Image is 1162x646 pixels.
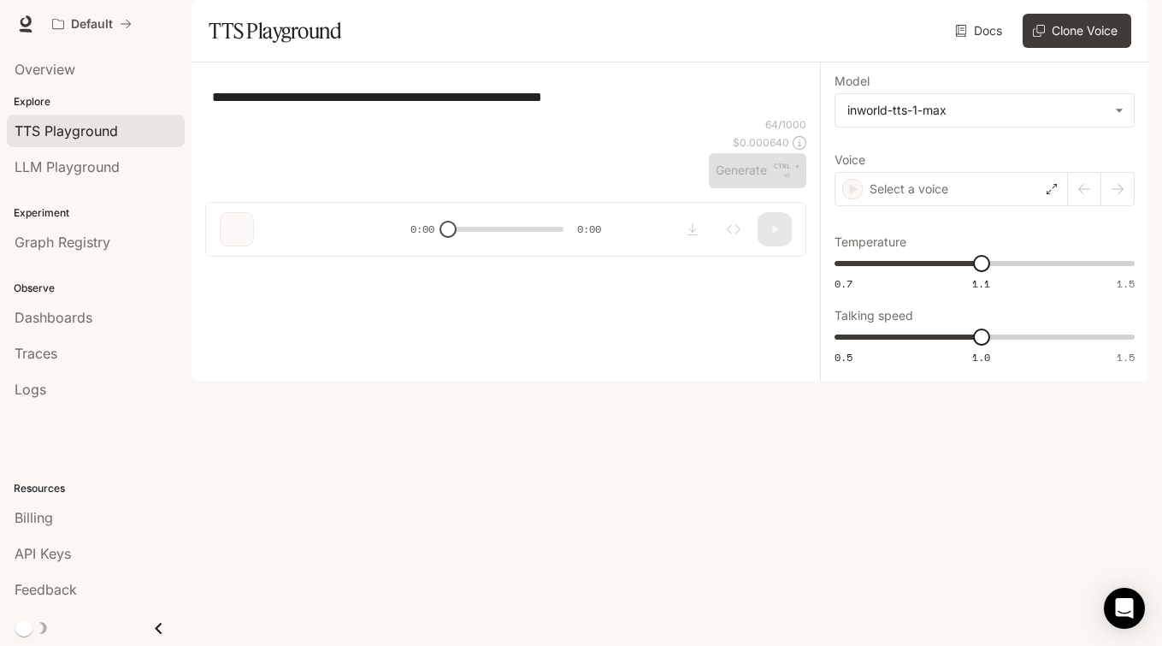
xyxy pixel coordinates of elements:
div: inworld-tts-1-max [847,102,1106,119]
p: Default [71,17,113,32]
div: inworld-tts-1-max [835,94,1134,127]
span: 1.1 [972,276,990,291]
span: 0.7 [835,276,852,291]
p: 64 / 1000 [765,117,806,132]
span: 0.5 [835,350,852,364]
p: Talking speed [835,310,913,322]
button: All workspaces [44,7,139,41]
h1: TTS Playground [209,14,341,48]
span: 1.5 [1117,276,1135,291]
p: $ 0.000640 [733,135,789,150]
span: 1.5 [1117,350,1135,364]
span: 1.0 [972,350,990,364]
p: Select a voice [870,181,948,198]
button: Clone Voice [1023,14,1131,48]
p: Temperature [835,236,906,248]
p: Voice [835,154,865,166]
div: Open Intercom Messenger [1104,588,1145,629]
p: Model [835,75,870,87]
a: Docs [952,14,1009,48]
